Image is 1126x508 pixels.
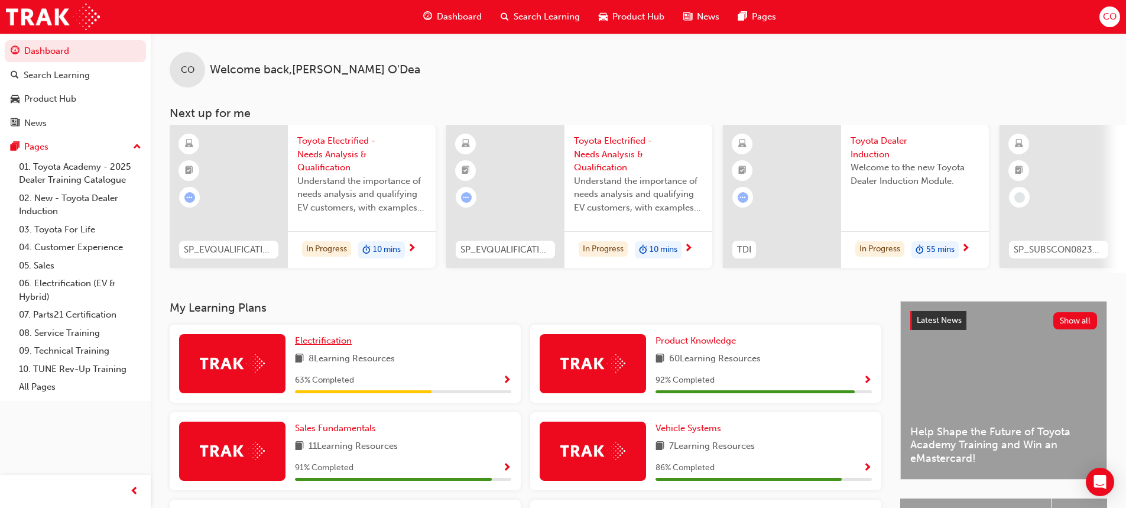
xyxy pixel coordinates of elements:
span: 92 % Completed [656,374,715,387]
span: guage-icon [11,46,20,57]
span: 55 mins [926,243,955,257]
span: learningRecordVerb_ATTEMPT-icon [461,192,472,203]
span: learningRecordVerb_ATTEMPT-icon [184,192,195,203]
a: 06. Electrification (EV & Hybrid) [14,274,146,306]
span: 7 Learning Resources [669,439,755,454]
a: guage-iconDashboard [414,5,491,29]
span: 8 Learning Resources [309,352,395,367]
span: prev-icon [130,484,139,499]
span: Product Knowledge [656,335,736,346]
span: up-icon [133,140,141,155]
span: booktick-icon [1015,163,1023,179]
span: Toyota Electrified - Needs Analysis & Qualification [574,134,703,174]
a: 01. Toyota Academy - 2025 Dealer Training Catalogue [14,158,146,189]
img: Trak [560,354,625,373]
div: News [24,117,47,130]
a: Sales Fundamentals [295,422,381,435]
span: learningResourceType_ELEARNING-icon [185,137,193,152]
a: TDIToyota Dealer InductionWelcome to the new Toyota Dealer Induction Module.In Progressduration-i... [723,125,989,268]
span: Show Progress [502,463,511,474]
button: Pages [5,136,146,158]
span: book-icon [656,439,664,454]
div: Pages [24,140,48,154]
img: Trak [560,442,625,460]
span: 63 % Completed [295,374,354,387]
span: booktick-icon [738,163,747,179]
span: guage-icon [423,9,432,24]
span: Help Shape the Future of Toyota Academy Training and Win an eMastercard! [910,425,1097,465]
span: learningResourceType_ELEARNING-icon [1015,137,1023,152]
a: Search Learning [5,64,146,86]
button: Show Progress [502,461,511,475]
span: Understand the importance of needs analysis and qualifying EV customers, with examples of how to ... [574,174,703,215]
span: 86 % Completed [656,461,715,475]
span: learningResourceType_ELEARNING-icon [738,137,747,152]
a: Latest NewsShow all [910,311,1097,330]
span: car-icon [11,94,20,105]
a: car-iconProduct Hub [589,5,674,29]
span: 60 Learning Resources [669,352,761,367]
span: booktick-icon [185,163,193,179]
span: news-icon [11,118,20,129]
span: Electrification [295,335,352,346]
a: 03. Toyota For Life [14,221,146,239]
div: Product Hub [24,92,76,106]
span: Toyota Dealer Induction [851,134,979,161]
span: pages-icon [738,9,747,24]
button: CO [1099,7,1120,27]
span: learningResourceType_ELEARNING-icon [462,137,470,152]
a: search-iconSearch Learning [491,5,589,29]
a: 05. Sales [14,257,146,275]
a: Product Knowledge [656,334,741,348]
a: Vehicle Systems [656,422,726,435]
span: Show Progress [502,376,511,386]
span: book-icon [295,439,304,454]
span: Show Progress [863,463,872,474]
img: Trak [6,4,100,30]
span: search-icon [501,9,509,24]
span: SP_SUBSCON0823_EL [1014,243,1104,257]
a: 08. Service Training [14,324,146,342]
span: Welcome to the new Toyota Dealer Induction Module. [851,161,979,187]
span: Vehicle Systems [656,423,721,433]
span: duration-icon [362,242,371,258]
span: 11 Learning Resources [309,439,398,454]
a: SP_EVQUALIFICATION_1223Toyota Electrified - Needs Analysis & QualificationUnderstand the importan... [170,125,436,268]
div: In Progress [855,241,904,257]
span: book-icon [656,352,664,367]
a: Latest NewsShow allHelp Shape the Future of Toyota Academy Training and Win an eMastercard! [900,301,1107,480]
span: TDI [737,243,751,257]
span: Dashboard [437,10,482,24]
span: News [697,10,719,24]
span: SP_EVQUALIFICATION_1223 [460,243,550,257]
span: duration-icon [639,242,647,258]
span: pages-icon [11,142,20,153]
a: Electrification [295,334,356,348]
a: 07. Parts21 Certification [14,306,146,324]
span: CO [181,63,194,77]
span: 91 % Completed [295,461,353,475]
span: learningRecordVerb_NONE-icon [1014,192,1025,203]
a: 04. Customer Experience [14,238,146,257]
span: search-icon [11,70,19,81]
h3: My Learning Plans [170,301,881,315]
a: 02. New - Toyota Dealer Induction [14,189,146,221]
span: Show Progress [863,376,872,386]
span: book-icon [295,352,304,367]
span: next-icon [407,244,416,254]
span: Toyota Electrified - Needs Analysis & Qualification [297,134,426,174]
a: All Pages [14,378,146,396]
span: next-icon [961,244,970,254]
button: Show Progress [863,373,872,388]
span: learningRecordVerb_ATTEMPT-icon [738,192,748,203]
span: Sales Fundamentals [295,423,376,433]
a: 10. TUNE Rev-Up Training [14,360,146,378]
span: 10 mins [650,243,677,257]
a: News [5,112,146,134]
div: Open Intercom Messenger [1086,468,1114,496]
img: Trak [200,354,265,373]
span: duration-icon [916,242,924,258]
span: Search Learning [514,10,580,24]
a: SP_EVQUALIFICATION_1223Toyota Electrified - Needs Analysis & QualificationUnderstand the importan... [446,125,712,268]
img: Trak [200,442,265,460]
